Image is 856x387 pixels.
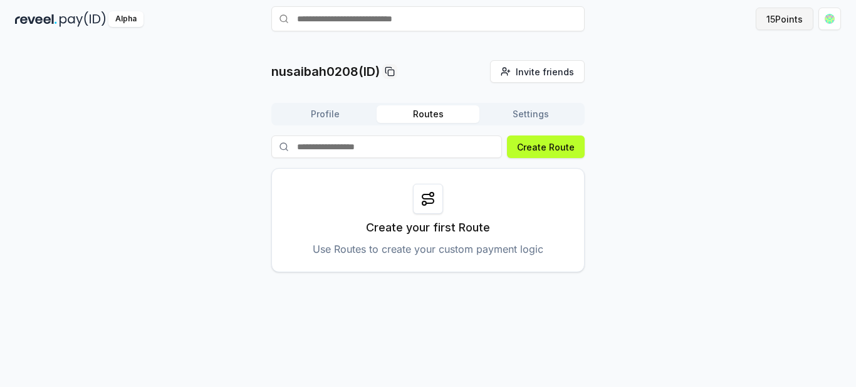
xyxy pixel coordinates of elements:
button: Invite friends [490,60,585,83]
p: nusaibah0208(ID) [271,63,380,80]
div: Alpha [108,11,144,27]
p: Use Routes to create your custom payment logic [313,241,543,257]
button: Profile [274,105,377,123]
button: Routes [377,105,479,123]
span: Invite friends [516,65,574,78]
img: reveel_dark [15,11,57,27]
button: Create Route [507,135,585,158]
button: Settings [479,105,582,123]
p: Create your first Route [366,219,490,236]
img: pay_id [60,11,106,27]
button: 15Points [756,8,813,30]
